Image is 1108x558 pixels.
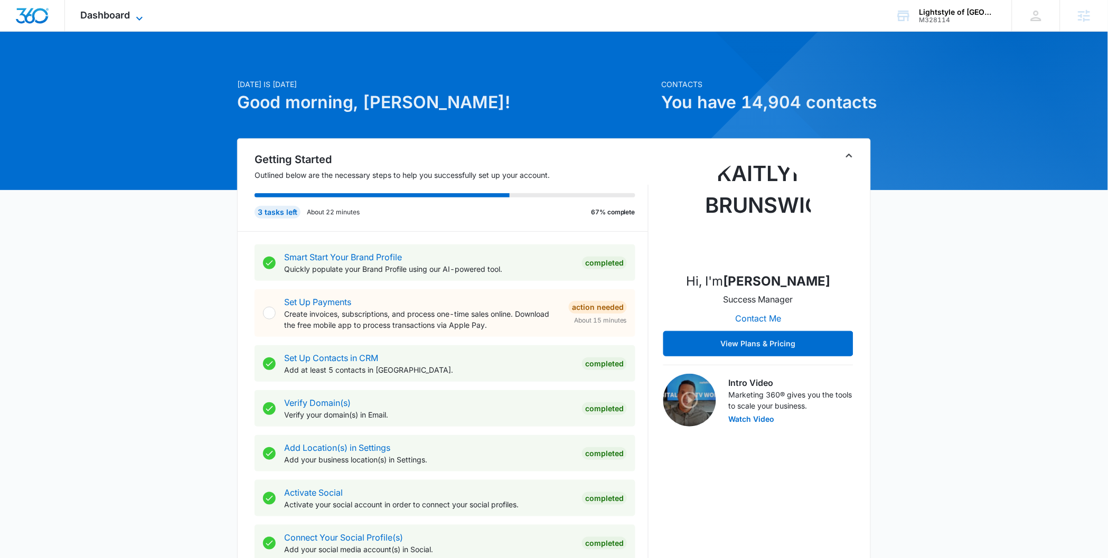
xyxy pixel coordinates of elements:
div: Completed [582,447,627,460]
a: Set Up Payments [284,297,351,307]
img: Kaitlyn Brunswig [706,158,811,263]
p: Verify your domain(s) in Email. [284,409,574,420]
a: Connect Your Social Profile(s) [284,532,403,543]
a: Set Up Contacts in CRM [284,353,378,363]
div: Action Needed [569,301,627,314]
p: Add at least 5 contacts in [GEOGRAPHIC_DATA]. [284,364,574,375]
button: Toggle Collapse [843,149,856,162]
h2: Getting Started [255,152,649,167]
h3: Intro Video [729,376,853,389]
div: account id [919,16,997,24]
p: Marketing 360® gives you the tools to scale your business. [729,389,853,411]
div: account name [919,8,997,16]
p: Hi, I'm [687,272,831,291]
div: Completed [582,357,627,370]
button: View Plans & Pricing [663,331,853,356]
p: Success Manager [724,293,793,306]
a: Smart Start Your Brand Profile [284,252,402,262]
h1: You have 14,904 contacts [662,90,871,115]
div: Completed [582,537,627,550]
p: Contacts [662,79,871,90]
p: Create invoices, subscriptions, and process one-time sales online. Download the free mobile app t... [284,308,560,330]
p: [DATE] is [DATE] [237,79,655,90]
p: Add your business location(s) in Settings. [284,454,574,465]
p: Add your social media account(s) in Social. [284,544,574,555]
span: Dashboard [81,10,130,21]
p: Outlined below are the necessary steps to help you successfully set up your account. [255,169,649,181]
div: 3 tasks left [255,206,301,219]
img: Intro Video [663,374,716,427]
div: Completed [582,492,627,505]
p: Activate your social account in order to connect your social profiles. [284,499,574,510]
div: Completed [582,402,627,415]
p: Quickly populate your Brand Profile using our AI-powered tool. [284,263,574,275]
a: Activate Social [284,487,343,498]
div: Completed [582,257,627,269]
button: Contact Me [725,306,792,331]
span: About 15 minutes [574,316,627,325]
p: About 22 minutes [307,207,360,217]
a: Add Location(s) in Settings [284,442,390,453]
p: 67% complete [591,207,635,217]
h1: Good morning, [PERSON_NAME]! [237,90,655,115]
a: Verify Domain(s) [284,398,351,408]
button: Watch Video [729,415,775,423]
strong: [PERSON_NAME] [724,273,831,289]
